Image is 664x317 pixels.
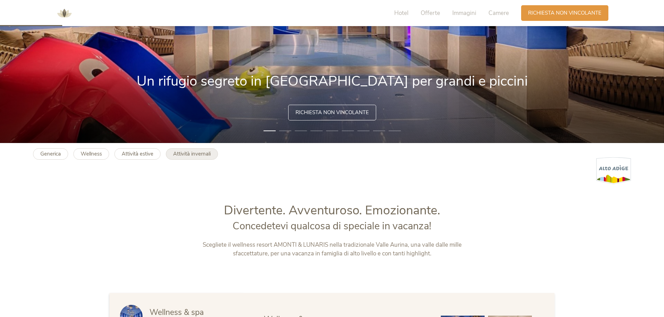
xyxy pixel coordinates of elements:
span: Richiesta non vincolante [295,109,369,116]
a: Wellness [73,148,109,160]
a: AMONTI & LUNARIS Wellnessresort [54,10,75,15]
a: Generica [33,148,68,160]
p: Scegliete il wellness resort AMONTI & LUNARIS nella tradizionale Valle Aurina, una valle dalle mi... [187,240,477,258]
img: AMONTI & LUNARIS Wellnessresort [54,3,75,24]
span: Divertente. Avventuroso. Emozionante. [224,202,440,219]
span: Richiesta non vincolante [528,9,601,17]
span: Immagini [452,9,476,17]
b: Attività invernali [173,150,211,157]
a: Attività invernali [166,148,218,160]
span: Hotel [394,9,408,17]
a: Attività estive [114,148,161,160]
span: Concedetevi qualcosa di speciale in vacanza! [233,219,431,233]
b: Attività estive [122,150,153,157]
img: Alto Adige [596,157,631,184]
span: Offerte [421,9,440,17]
span: Camere [488,9,509,17]
b: Wellness [81,150,102,157]
b: Generica [40,150,61,157]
